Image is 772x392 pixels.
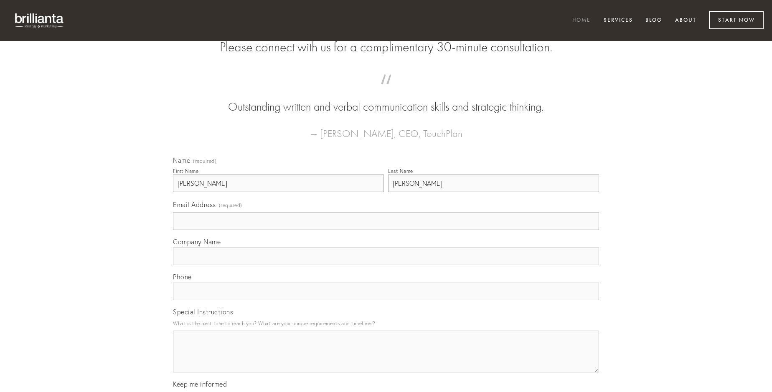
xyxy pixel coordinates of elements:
[173,318,599,329] p: What is the best time to reach you? What are your unique requirements and timelines?
[598,14,638,28] a: Services
[186,83,586,99] span: “
[173,168,198,174] div: First Name
[186,115,586,142] figcaption: — [PERSON_NAME], CEO, TouchPlan
[193,159,216,164] span: (required)
[173,308,233,316] span: Special Instructions
[186,83,586,115] blockquote: Outstanding written and verbal communication skills and strategic thinking.
[173,39,599,55] h2: Please connect with us for a complimentary 30-minute consultation.
[670,14,702,28] a: About
[8,8,71,33] img: brillianta - research, strategy, marketing
[219,200,242,211] span: (required)
[567,14,596,28] a: Home
[709,11,764,29] a: Start Now
[173,273,192,281] span: Phone
[640,14,668,28] a: Blog
[173,156,190,164] span: Name
[173,200,216,209] span: Email Address
[173,380,227,388] span: Keep me informed
[388,168,413,174] div: Last Name
[173,238,221,246] span: Company Name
